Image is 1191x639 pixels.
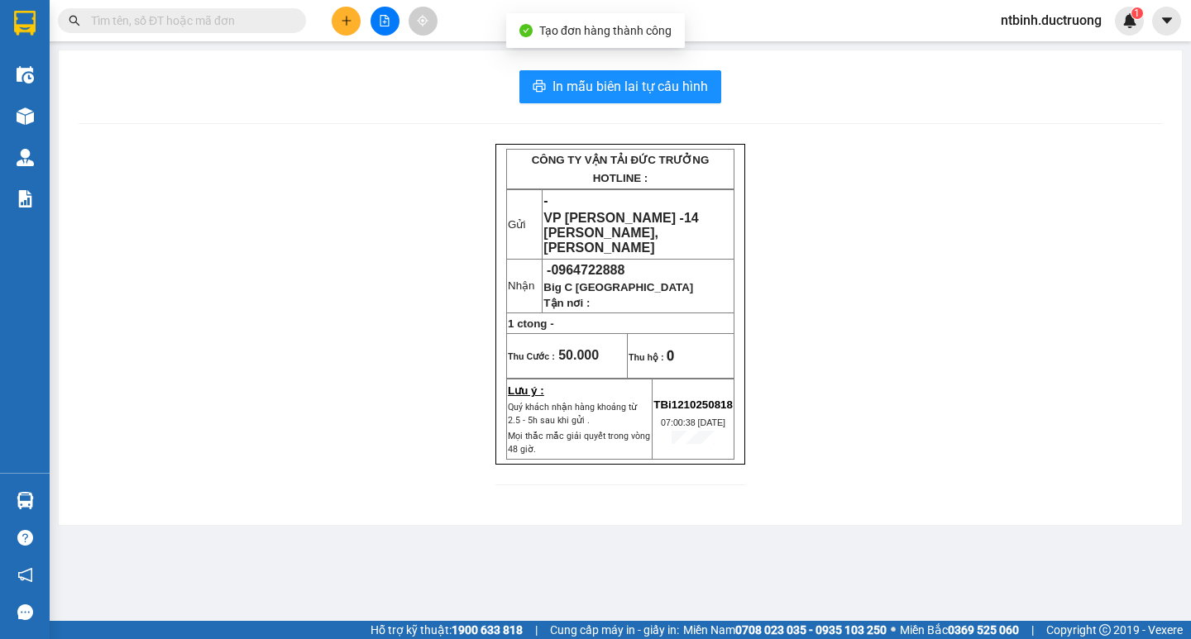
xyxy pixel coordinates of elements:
span: Tạo đơn hàng thành công [539,24,672,37]
span: plus [341,15,352,26]
span: | [535,621,538,639]
span: 1 ctong - [508,317,554,330]
input: Tìm tên, số ĐT hoặc mã đơn [91,12,286,30]
strong: HOTLINE : [97,24,152,36]
span: question-circle [17,530,33,546]
strong: Thu hộ : [629,352,664,362]
span: Big C [GEOGRAPHIC_DATA] [543,281,693,293]
span: aim [417,15,428,26]
img: warehouse-icon [17,492,34,509]
span: - [48,42,52,56]
img: solution-icon [17,190,34,207]
span: Gửi [12,67,30,79]
span: 14 [PERSON_NAME], [PERSON_NAME] [48,60,203,103]
span: 1 [1134,7,1140,19]
button: plus [332,7,361,36]
span: 0 [667,348,674,364]
span: - [51,112,129,126]
span: printer [533,79,546,95]
span: Thu Cước : [508,351,555,361]
span: Mọi thắc mắc giải quyết trong vòng 48 giờ. [508,431,650,455]
span: caret-down [1160,13,1174,28]
sup: 1 [1131,7,1143,19]
strong: 0708 023 035 - 0935 103 250 [735,623,887,637]
span: message [17,604,33,620]
span: VP [PERSON_NAME] - [48,60,203,103]
span: ⚪️ [891,627,896,633]
span: Miền Bắc [900,621,1019,639]
strong: CÔNG TY VẬN TẢI ĐỨC TRƯỞNG [532,154,710,166]
button: printerIn mẫu biên lai tự cấu hình [519,70,721,103]
strong: Lưu ý : [508,384,544,397]
span: TBi1210250818 [653,398,733,411]
button: aim [409,7,438,36]
span: Quý khách nhận hàng khoảng từ 2.5 - 5h sau khi gửi . [508,402,637,426]
button: file-add [371,7,399,36]
span: - [543,193,548,207]
span: Tận nơi : [543,297,590,309]
span: Gửi [508,218,525,231]
strong: CÔNG TY VẬN TẢI ĐỨC TRƯỞNG [36,9,213,21]
img: logo-vxr [14,11,36,36]
strong: 0369 525 060 [948,623,1019,637]
span: 07:00:38 [DATE] [661,417,725,427]
span: 50.000 [558,348,599,362]
span: search [69,15,80,26]
span: | [1031,621,1034,639]
span: VP [PERSON_NAME] - [543,211,698,255]
span: 14 [PERSON_NAME], [PERSON_NAME] [543,211,698,255]
strong: 1900 633 818 [452,623,523,637]
span: Miền Nam [683,621,887,639]
span: Cung cấp máy in - giấy in: [550,621,679,639]
span: copyright [1099,624,1111,636]
span: 0964722888 [551,263,624,277]
button: caret-down [1152,7,1181,36]
span: In mẫu biên lai tự cấu hình [552,76,708,97]
img: warehouse-icon [17,107,34,125]
span: Hỗ trợ kỹ thuật: [371,621,523,639]
span: Nhận [508,279,534,292]
span: notification [17,567,33,583]
span: file-add [379,15,390,26]
span: check-circle [519,24,533,37]
img: warehouse-icon [17,66,34,83]
strong: HOTLINE : [593,172,648,184]
span: - [547,263,624,277]
img: warehouse-icon [17,149,34,166]
img: icon-new-feature [1122,13,1137,28]
span: ntbinh.ductruong [988,10,1115,31]
span: 0964722888 [55,112,129,126]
